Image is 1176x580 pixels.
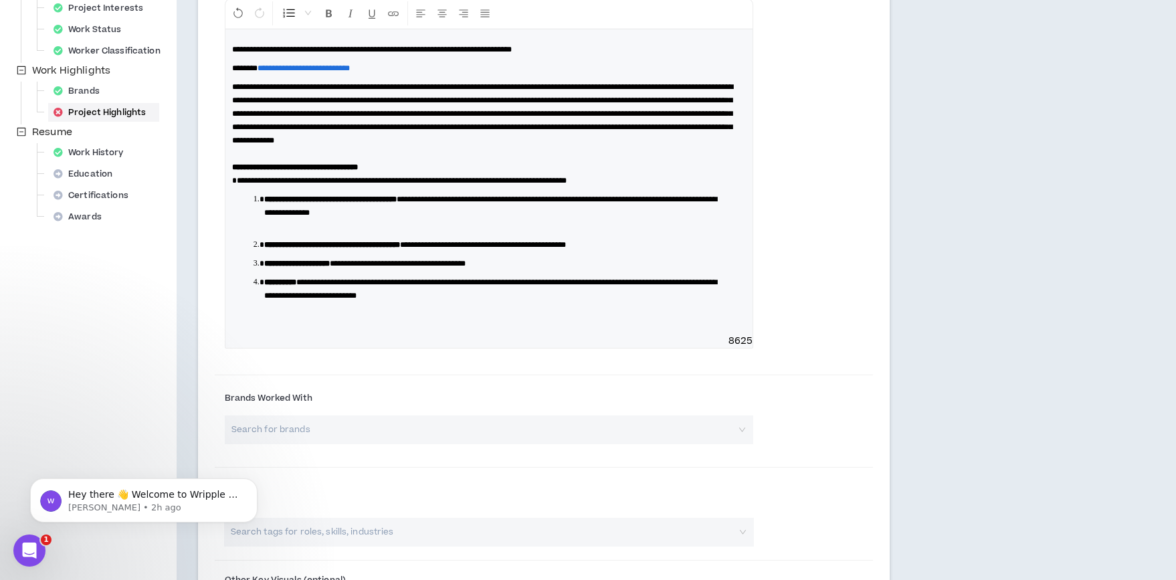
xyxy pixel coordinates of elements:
iframe: Intercom notifications message [10,450,278,544]
div: Work Status [48,20,134,39]
button: Format Bold [319,1,339,25]
button: Format Underline [362,1,382,25]
span: Work Highlights [29,63,113,79]
button: Undo [228,1,248,25]
button: Right Align [454,1,474,25]
iframe: Intercom live chat [13,535,45,567]
button: Left Align [411,1,431,25]
div: Project Highlights [48,103,159,122]
span: 8625 [728,334,753,348]
span: Brands Worked With [225,392,312,404]
span: minus-square [17,66,26,75]
div: Certifications [48,186,142,205]
div: Education [48,165,126,183]
button: Insert Link [383,1,403,25]
span: Work Highlights [32,64,110,78]
span: Resume [32,125,72,139]
div: Awards [48,207,115,226]
button: Format Italics [340,1,361,25]
span: Resume [29,124,75,140]
button: Center Align [432,1,452,25]
span: 1 [41,535,52,545]
div: Brands [48,82,113,100]
button: Redo [250,1,270,25]
button: Justify Align [475,1,495,25]
span: minus-square [17,127,26,136]
div: Work History [48,143,137,162]
div: Worker Classification [48,41,174,60]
